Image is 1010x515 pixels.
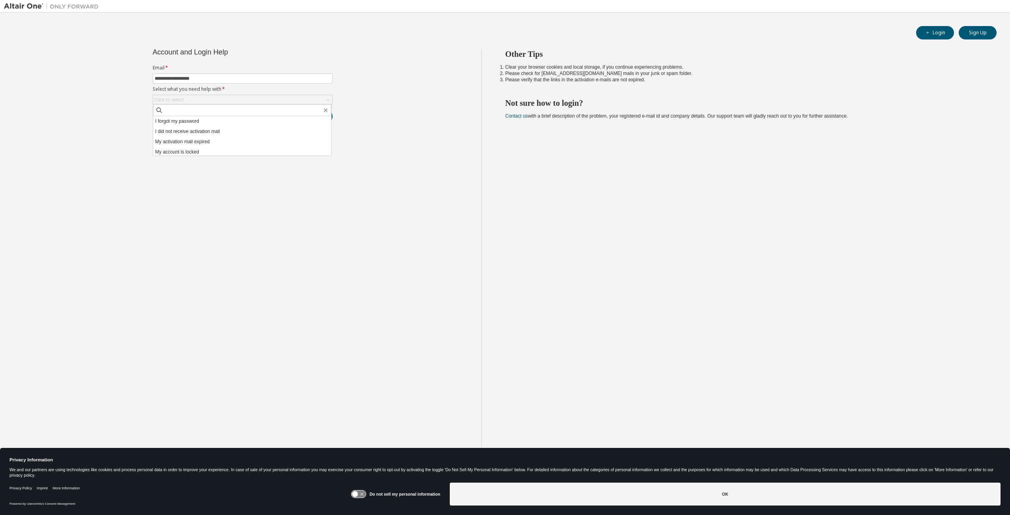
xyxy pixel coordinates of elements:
[4,2,103,10] img: Altair One
[153,86,333,92] label: Select what you need help with
[153,95,332,105] div: Click to select
[916,26,954,39] button: Login
[505,77,983,83] li: Please verify that the links in the activation e-mails are not expired.
[505,98,983,108] h2: Not sure how to login?
[959,26,997,39] button: Sign Up
[153,116,331,126] li: I forgot my password
[505,113,848,119] span: with a brief description of the problem, your registered e-mail id and company details. Our suppo...
[505,49,983,59] h2: Other Tips
[153,49,297,55] div: Account and Login Help
[505,70,983,77] li: Please check for [EMAIL_ADDRESS][DOMAIN_NAME] mails in your junk or spam folder.
[153,65,333,71] label: Email
[505,113,528,119] a: Contact us
[505,64,983,70] li: Clear your browser cookies and local storage, if you continue experiencing problems.
[155,97,184,103] div: Click to select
